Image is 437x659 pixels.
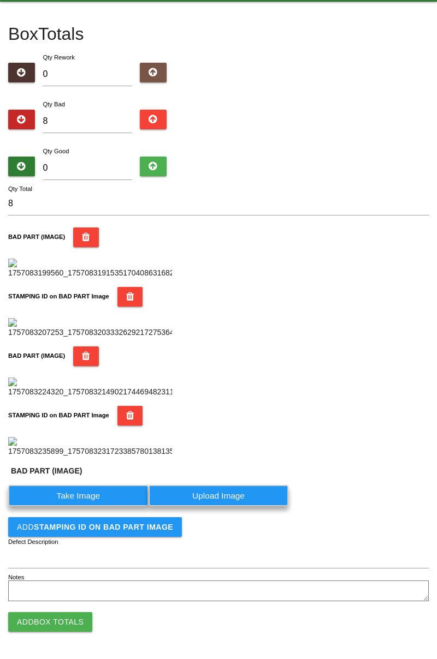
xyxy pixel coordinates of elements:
[73,346,99,366] button: BAD PART (IMAGE)
[8,537,58,547] label: Defect Description
[8,517,182,537] button: AddSTAMPING ID on BAD PART Image
[8,378,172,398] img: 1757083224320_17570832149021744694823111847465.jpg
[8,25,429,44] h4: Box Totals
[8,318,172,338] img: 1757083207253_17570832033326292172753640513112.jpg
[8,352,65,359] b: BAD PART (IMAGE)
[8,412,109,418] b: STAMPING ID on BAD PART Image
[11,466,82,475] b: BAD PART (IMAGE)
[8,184,32,194] label: Qty Total
[8,573,24,582] label: Notes
[117,287,143,307] button: STAMPING ID on BAD PART Image
[8,233,65,240] b: BAD PART (IMAGE)
[149,485,289,506] label: Upload Image
[8,485,149,506] label: Take Image
[34,523,173,531] b: STAMPING ID on BAD PART Image
[43,101,65,107] label: Qty Bad
[8,293,109,299] b: STAMPING ID on BAD PART Image
[8,612,92,632] button: AddBox Totals
[8,437,172,457] img: 1757083235899_17570832317233857801381359274177.jpg
[73,227,99,247] button: BAD PART (IMAGE)
[117,406,143,426] button: STAMPING ID on BAD PART Image
[8,259,172,279] img: 1757083199560_17570831915351704086316825196690.jpg
[43,148,69,154] label: Qty Good
[43,54,75,61] label: Qty Rework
